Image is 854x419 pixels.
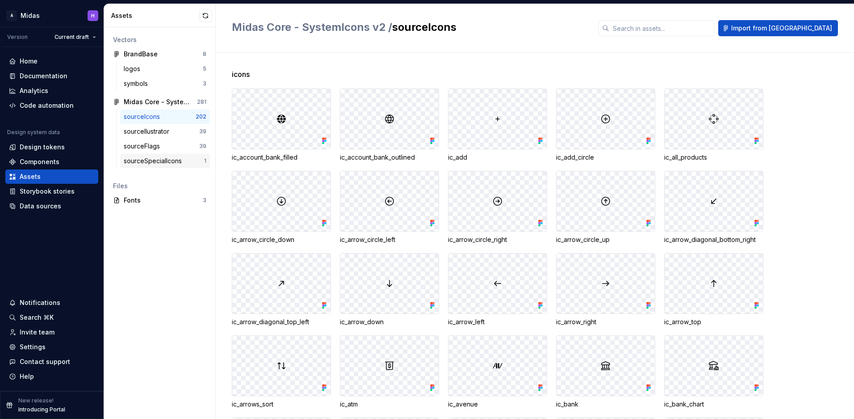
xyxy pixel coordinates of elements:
[232,317,331,326] div: ic_arrow_diagonal_top_left
[232,21,392,34] span: Midas Core - SystemIcons v2 /
[113,35,206,44] div: Vectors
[556,317,655,326] div: ic_arrow_right
[5,310,98,325] button: Search ⌘K
[664,235,763,244] div: ic_arrow_diagonal_bottom_right
[124,64,144,73] div: logos
[556,400,655,409] div: ic_bank
[5,169,98,184] a: Assets
[2,6,102,25] button: AMidasH
[20,298,60,307] div: Notifications
[20,72,67,80] div: Documentation
[7,34,28,41] div: Version
[20,357,70,366] div: Contact support
[731,24,832,33] span: Import from [GEOGRAPHIC_DATA]
[5,69,98,83] a: Documentation
[124,79,151,88] div: symbols
[20,86,48,95] div: Analytics
[232,235,331,244] div: ic_arrow_circle_down
[340,235,439,244] div: ic_arrow_circle_left
[5,155,98,169] a: Components
[20,172,41,181] div: Assets
[664,317,763,326] div: ic_arrow_top
[5,184,98,199] a: Storybook stories
[20,202,61,211] div: Data sources
[109,193,210,207] a: Fonts3
[20,328,54,337] div: Invite team
[6,10,17,21] div: A
[5,199,98,213] a: Data sources
[120,62,210,76] a: logos5
[5,54,98,68] a: Home
[5,296,98,310] button: Notifications
[5,325,98,339] a: Invite team
[50,31,100,43] button: Current draft
[120,110,210,124] a: sourceIcons202
[113,182,206,190] div: Files
[7,129,60,136] div: Design system data
[203,65,206,72] div: 5
[124,127,173,136] div: sourceIlustrator
[197,98,206,106] div: 281
[609,20,715,36] input: Search in assets...
[124,50,158,59] div: BrandBase
[5,84,98,98] a: Analytics
[18,406,65,413] p: Introducing Portal
[120,76,210,91] a: symbols3
[340,153,439,162] div: ic_account_bank_outlined
[232,400,331,409] div: ic_arrows_sort
[5,340,98,354] a: Settings
[124,142,163,151] div: sourceFlags
[109,47,210,61] a: BrandBase8
[340,317,439,326] div: ic_arrow_down
[718,20,838,36] button: Import from [GEOGRAPHIC_DATA]
[232,20,588,34] h2: sourceIcons
[18,397,54,404] p: New release!
[20,372,34,381] div: Help
[124,97,190,106] div: Midas Core - SystemIcons v2
[204,157,206,165] div: 1
[664,153,763,162] div: ic_all_products
[20,187,75,196] div: Storybook stories
[448,317,547,326] div: ic_arrow_left
[5,355,98,369] button: Contact support
[232,153,331,162] div: ic_account_bank_filled
[111,11,199,20] div: Assets
[120,124,210,139] a: sourceIlustrator39
[124,196,203,205] div: Fonts
[196,113,206,120] div: 202
[448,235,547,244] div: ic_arrow_circle_right
[21,11,40,20] div: Midas
[203,80,206,87] div: 3
[20,101,74,110] div: Code automation
[20,313,54,322] div: Search ⌘K
[448,153,547,162] div: ic_add
[203,51,206,58] div: 8
[120,154,210,168] a: sourceSpecialIcons1
[199,128,206,135] div: 39
[556,235,655,244] div: ic_arrow_circle_up
[124,112,163,121] div: sourceIcons
[448,400,547,409] div: ic_avenue
[91,12,95,19] div: H
[203,197,206,204] div: 3
[20,57,38,66] div: Home
[232,69,250,80] span: icons
[20,157,59,166] div: Components
[556,153,655,162] div: ic_add_circle
[664,400,763,409] div: ic_bank_chart
[20,143,65,152] div: Design tokens
[5,98,98,113] a: Code automation
[5,140,98,154] a: Design tokens
[124,157,185,165] div: sourceSpecialIcons
[120,139,210,153] a: sourceFlags39
[20,343,46,351] div: Settings
[109,95,210,109] a: Midas Core - SystemIcons v2281
[54,34,89,41] span: Current draft
[199,143,206,150] div: 39
[5,369,98,384] button: Help
[340,400,439,409] div: ic_atm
